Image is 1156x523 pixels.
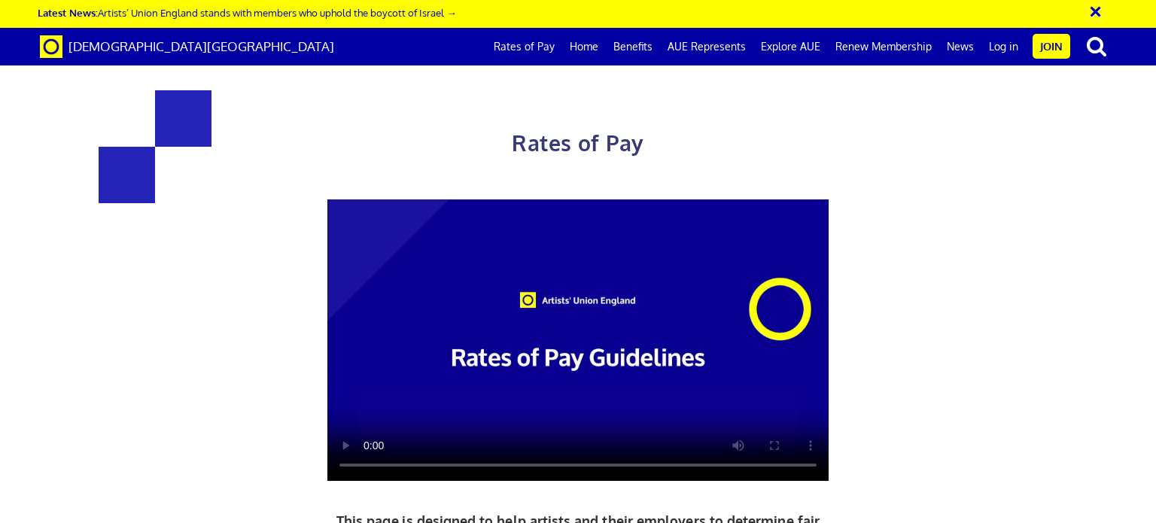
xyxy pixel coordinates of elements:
a: Explore AUE [753,28,828,65]
a: Join [1033,34,1070,59]
a: AUE Represents [660,28,753,65]
a: Latest News:Artists’ Union England stands with members who uphold the boycott of Israel → [38,6,456,19]
a: Benefits [606,28,660,65]
a: News [939,28,981,65]
a: Rates of Pay [486,28,562,65]
span: [DEMOGRAPHIC_DATA][GEOGRAPHIC_DATA] [68,38,334,54]
a: Log in [981,28,1026,65]
a: Home [562,28,606,65]
span: Rates of Pay [512,129,643,157]
a: Renew Membership [828,28,939,65]
strong: Latest News: [38,6,98,19]
a: Brand [DEMOGRAPHIC_DATA][GEOGRAPHIC_DATA] [29,28,345,65]
button: search [1073,30,1120,62]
